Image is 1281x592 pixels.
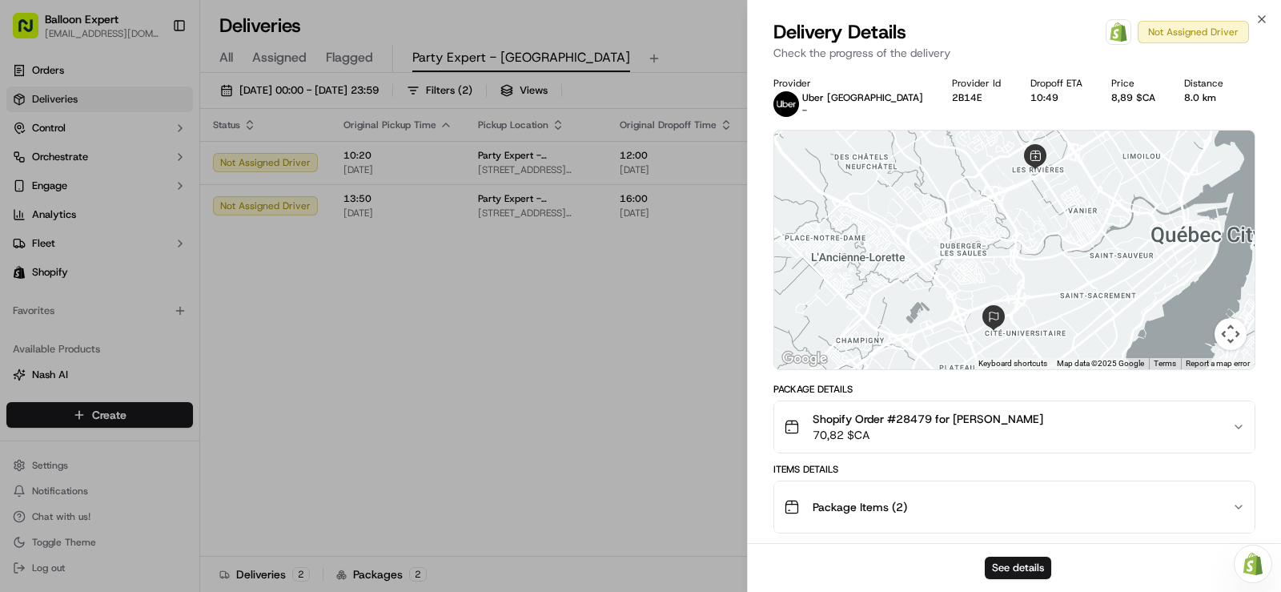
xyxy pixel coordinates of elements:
button: Start new chat [272,158,291,177]
a: 📗Knowledge Base [10,308,129,337]
span: Shopify Order #28479 for [PERSON_NAME] [813,411,1043,427]
button: Map camera controls [1215,318,1247,350]
img: Shopify [1109,22,1128,42]
div: Package Details [773,383,1255,396]
div: Dropoff ETA [1030,77,1086,90]
img: Brigitte Vinadas [16,233,42,259]
span: • [133,248,139,261]
span: 70,82 $CA [813,427,1043,443]
img: 8016278978528_b943e370aa5ada12b00a_72.png [34,153,62,182]
button: 2B14E [952,91,982,104]
div: 📗 [16,316,29,329]
img: 1736555255976-a54dd68f-1ca7-489b-9aae-adbdc363a1c4 [16,153,45,182]
a: 💻API Documentation [129,308,263,337]
div: Past conversations [16,208,107,221]
a: Powered byPylon [113,353,194,366]
span: Pylon [159,354,194,366]
div: 10:49 [1030,91,1086,104]
span: Delivery Details [773,19,906,45]
div: 💻 [135,316,148,329]
div: 8.0 km [1184,91,1227,104]
img: uber-new-logo.jpeg [773,91,799,117]
img: 1736555255976-a54dd68f-1ca7-489b-9aae-adbdc363a1c4 [32,249,45,262]
span: Map data ©2025 Google [1057,359,1144,368]
a: Report a map error [1186,359,1250,368]
span: [PERSON_NAME] [50,248,130,261]
div: We're available if you need us! [72,169,220,182]
button: See details [985,557,1051,579]
p: Uber [GEOGRAPHIC_DATA] [802,91,923,104]
button: Package Items (2) [774,481,1255,533]
div: Price [1111,77,1159,90]
span: Knowledge Base [32,315,122,331]
a: Shopify [1106,19,1131,45]
a: Open this area in Google Maps (opens a new window) [778,348,831,369]
span: [DATE] [142,248,175,261]
button: Shopify Order #28479 for [PERSON_NAME]70,82 $CA [774,401,1255,453]
div: Provider [773,77,926,90]
span: Package Items ( 2 ) [813,499,907,515]
a: Terms (opens in new tab) [1154,359,1176,368]
input: Got a question? Start typing here... [42,103,288,120]
img: Google [778,348,831,369]
div: Items Details [773,463,1255,476]
div: Start new chat [72,153,263,169]
span: - [802,104,807,117]
button: Keyboard shortcuts [978,358,1047,369]
p: Welcome 👋 [16,64,291,90]
img: Nash [16,16,48,48]
div: Distance [1184,77,1227,90]
div: Provider Id [952,77,1004,90]
p: Check the progress of the delivery [773,45,1255,61]
div: 8,89 $CA [1111,91,1159,104]
span: API Documentation [151,315,257,331]
button: See all [248,205,291,224]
